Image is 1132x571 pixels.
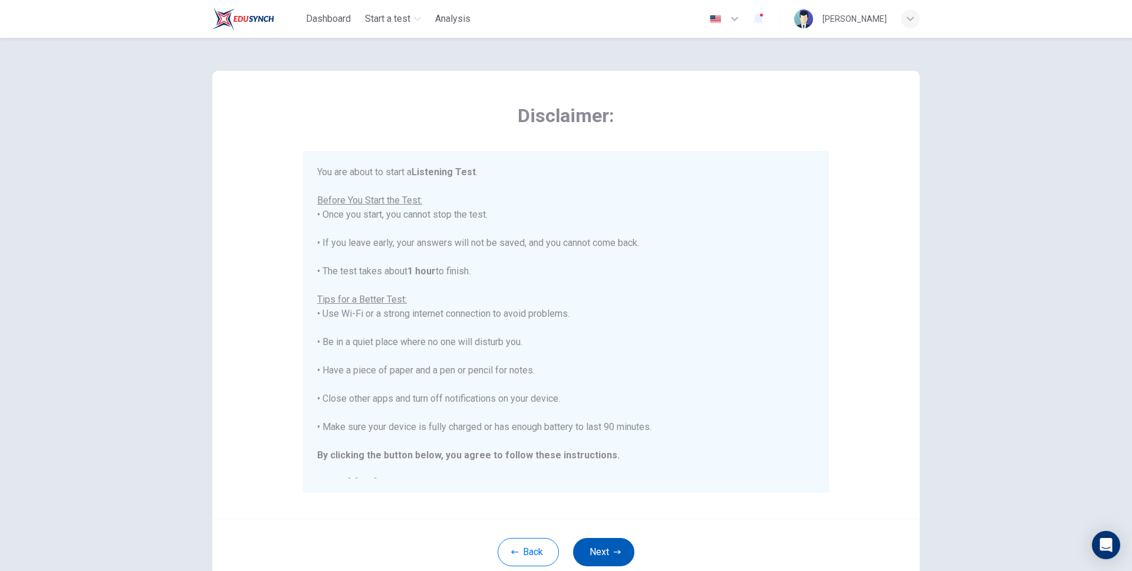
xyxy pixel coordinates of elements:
[498,538,559,566] button: Back
[317,477,815,491] h2: Good luck!
[435,12,470,26] span: Analysis
[317,449,620,461] b: By clicking the button below, you agree to follow these instructions.
[317,165,815,491] div: You are about to start a . • Once you start, you cannot stop the test. • If you leave early, your...
[360,8,426,29] button: Start a test
[407,265,436,277] b: 1 hour
[1092,531,1120,559] div: Open Intercom Messenger
[301,8,356,29] button: Dashboard
[212,7,301,31] a: EduSynch logo
[794,9,813,28] img: Profile picture
[317,294,407,305] u: Tips for a Better Test:
[303,104,829,127] span: Disclaimer:
[430,8,475,29] button: Analysis
[365,12,410,26] span: Start a test
[317,195,422,206] u: Before You Start the Test:
[573,538,634,566] button: Next
[212,7,274,31] img: EduSynch logo
[822,12,887,26] div: [PERSON_NAME]
[306,12,351,26] span: Dashboard
[708,15,723,24] img: en
[412,166,476,178] b: Listening Test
